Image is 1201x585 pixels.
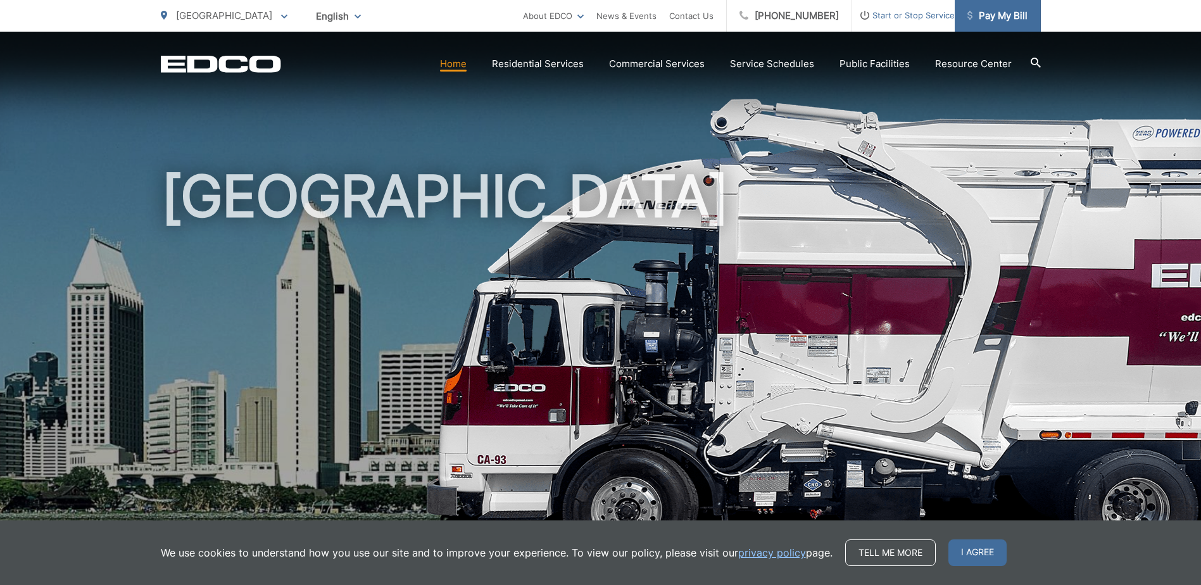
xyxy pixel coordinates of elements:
h1: [GEOGRAPHIC_DATA] [161,165,1041,565]
span: Pay My Bill [967,8,1028,23]
a: Home [440,56,467,72]
a: Contact Us [669,8,714,23]
a: About EDCO [523,8,584,23]
a: Residential Services [492,56,584,72]
span: English [306,5,370,27]
a: News & Events [596,8,657,23]
p: We use cookies to understand how you use our site and to improve your experience. To view our pol... [161,545,833,560]
span: I agree [948,539,1007,566]
a: Public Facilities [839,56,910,72]
a: Service Schedules [730,56,814,72]
a: EDCD logo. Return to the homepage. [161,55,281,73]
a: Resource Center [935,56,1012,72]
span: [GEOGRAPHIC_DATA] [176,9,272,22]
a: Tell me more [845,539,936,566]
a: Commercial Services [609,56,705,72]
a: privacy policy [738,545,806,560]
